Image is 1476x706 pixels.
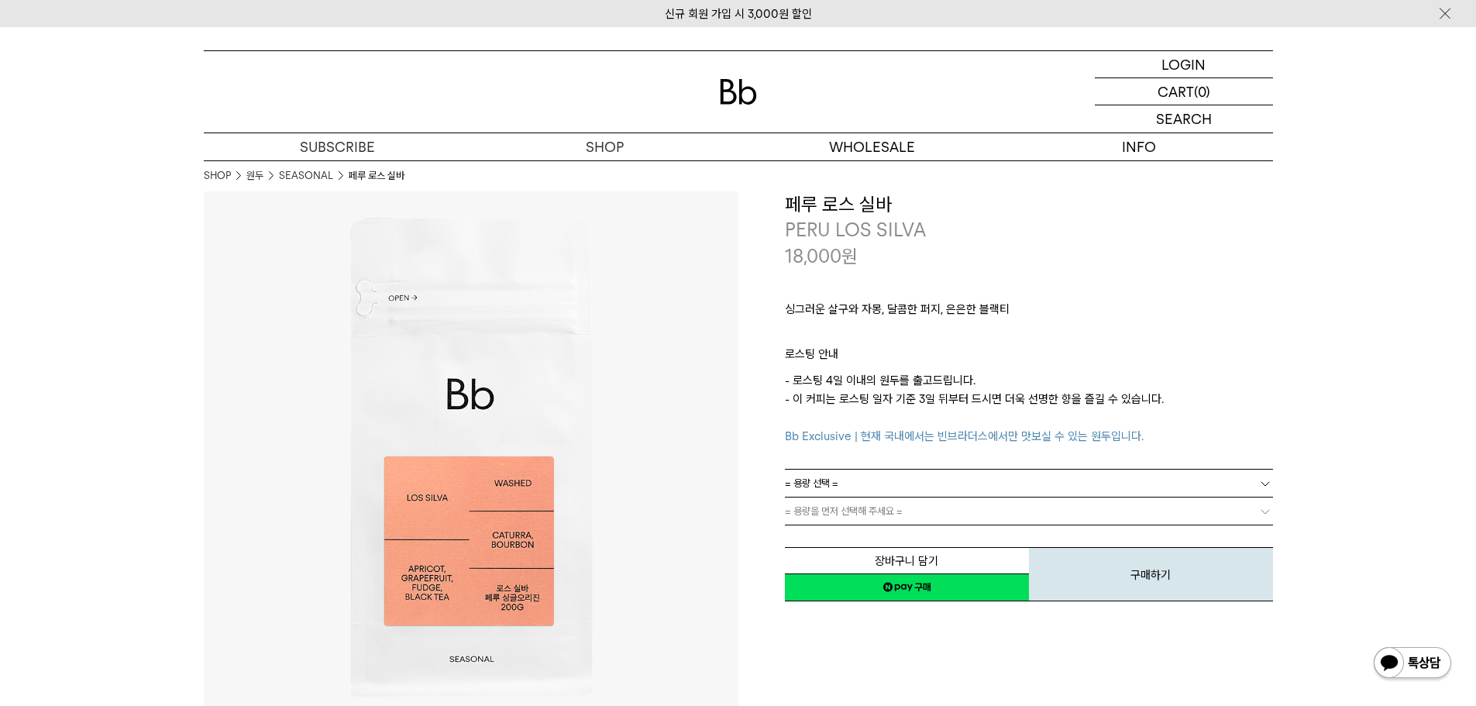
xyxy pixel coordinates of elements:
p: INFO [1006,133,1273,160]
a: 원두 [246,168,263,184]
button: 장바구니 담기 [785,547,1029,574]
p: 로스팅 안내 [785,345,1273,371]
a: SEASONAL [279,168,333,184]
a: 새창 [785,573,1029,601]
a: SHOP [471,133,738,160]
p: WHOLESALE [738,133,1006,160]
p: ㅤ [785,326,1273,345]
p: PERU LOS SILVA [785,217,1273,243]
p: LOGIN [1161,51,1206,77]
span: = 용량 선택 = [785,470,838,497]
li: 페루 로스 실바 [349,168,404,184]
p: - 로스팅 4일 이내의 원두를 출고드립니다. - 이 커피는 로스팅 일자 기준 3일 뒤부터 드시면 더욱 선명한 향을 즐길 수 있습니다. [785,371,1273,446]
p: 18,000 [785,243,858,270]
p: CART [1158,78,1194,105]
a: LOGIN [1095,51,1273,78]
p: SEARCH [1156,105,1212,133]
a: CART (0) [1095,78,1273,105]
p: 싱그러운 살구와 자몽, 달콤한 퍼지, 은은한 블랙티 [785,300,1273,326]
span: Bb Exclusive | 현재 국내에서는 빈브라더스에서만 맛보실 수 있는 원두입니다. [785,429,1144,443]
img: 로고 [720,79,757,105]
p: (0) [1194,78,1210,105]
a: SUBSCRIBE [204,133,471,160]
a: 신규 회원 가입 시 3,000원 할인 [665,7,812,21]
button: 구매하기 [1029,547,1273,601]
span: = 용량을 먼저 선택해 주세요 = [785,498,903,525]
a: SHOP [204,168,231,184]
h3: 페루 로스 실바 [785,191,1273,218]
img: 카카오톡 채널 1:1 채팅 버튼 [1372,646,1453,683]
span: 원 [841,245,858,267]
